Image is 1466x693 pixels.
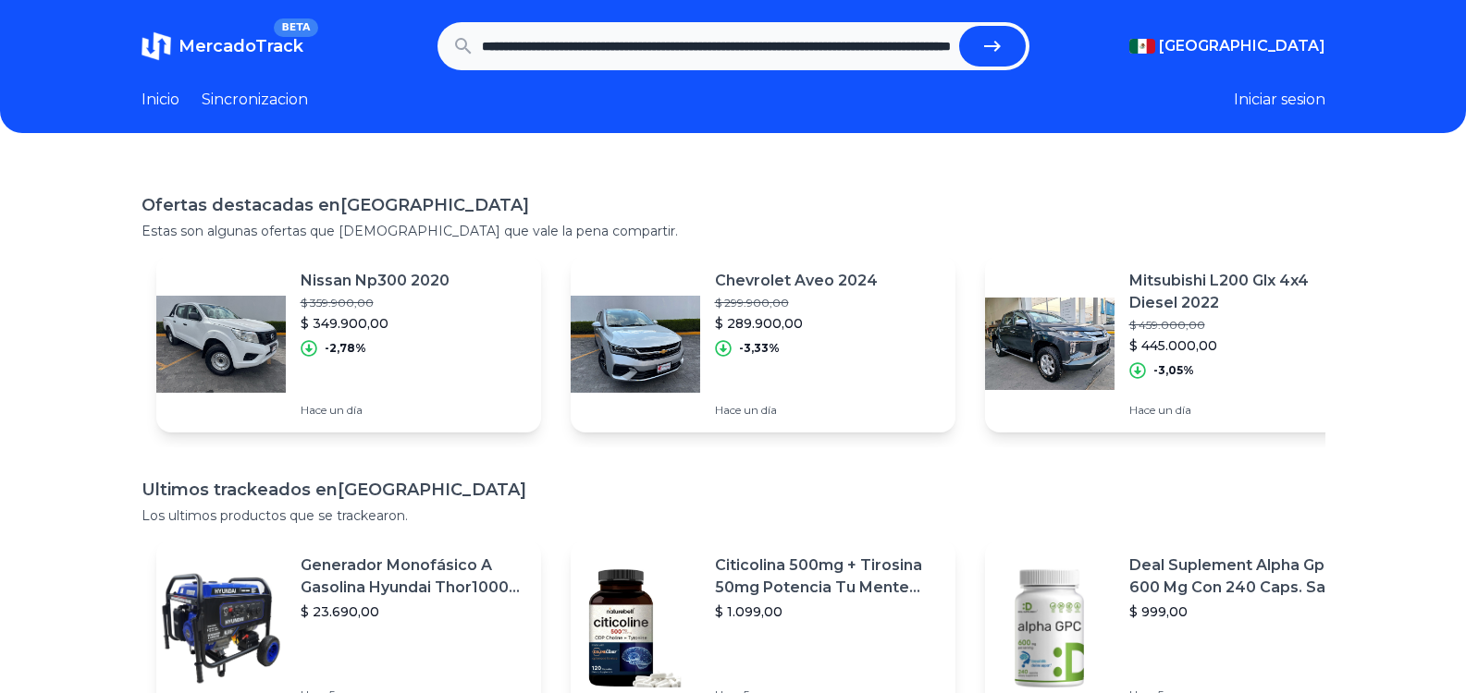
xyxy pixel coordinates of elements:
a: Sincronizacion [202,89,308,111]
img: Featured image [571,279,700,408]
span: BETA [274,18,317,37]
a: Featured imageMitsubishi L200 Glx 4x4 Diesel 2022$ 459.000,00$ 445.000,00-3,05%Hace un día [985,255,1370,432]
p: Citicolina 500mg + Tirosina 50mg Potencia Tu Mente (120caps) Sabor Sin Sabor [715,554,941,599]
p: $ 349.900,00 [301,314,450,333]
p: $ 1.099,00 [715,602,941,621]
a: Featured imageChevrolet Aveo 2024$ 299.900,00$ 289.900,00-3,33%Hace un día [571,255,955,432]
p: Deal Suplement Alpha Gpc 600 Mg Con 240 Caps. Salud Cerebral Sabor S/n [1129,554,1355,599]
img: Featured image [156,564,286,693]
img: Featured image [985,564,1115,693]
p: -3,33% [739,341,780,356]
p: $ 999,00 [1129,602,1355,621]
h1: Ultimos trackeados en [GEOGRAPHIC_DATA] [142,477,1325,503]
p: Estas son algunas ofertas que [DEMOGRAPHIC_DATA] que vale la pena compartir. [142,222,1325,240]
p: $ 299.900,00 [715,296,878,310]
a: MercadoTrackBETA [142,31,303,61]
p: $ 289.900,00 [715,314,878,333]
p: Los ultimos productos que se trackearon. [142,506,1325,525]
h1: Ofertas destacadas en [GEOGRAPHIC_DATA] [142,192,1325,218]
p: $ 359.900,00 [301,296,450,310]
img: MercadoTrack [142,31,171,61]
span: MercadoTrack [179,36,303,56]
p: Hace un día [1129,403,1355,418]
p: Mitsubishi L200 Glx 4x4 Diesel 2022 [1129,270,1355,314]
img: Mexico [1129,39,1155,54]
a: Featured imageNissan Np300 2020$ 359.900,00$ 349.900,00-2,78%Hace un día [156,255,541,432]
p: Hace un día [715,403,878,418]
p: $ 445.000,00 [1129,336,1355,355]
p: $ 23.690,00 [301,602,526,621]
img: Featured image [156,279,286,408]
p: Chevrolet Aveo 2024 [715,270,878,292]
p: Generador Monofásico A Gasolina Hyundai Thor10000 P 11.5 Kw [301,554,526,599]
img: Featured image [985,279,1115,408]
p: Hace un día [301,403,450,418]
button: Iniciar sesion [1234,89,1325,111]
a: Inicio [142,89,179,111]
img: Featured image [571,564,700,693]
span: [GEOGRAPHIC_DATA] [1159,35,1325,57]
p: $ 459.000,00 [1129,318,1355,333]
p: -2,78% [325,341,366,356]
p: -3,05% [1153,363,1194,378]
button: [GEOGRAPHIC_DATA] [1129,35,1325,57]
p: Nissan Np300 2020 [301,270,450,292]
